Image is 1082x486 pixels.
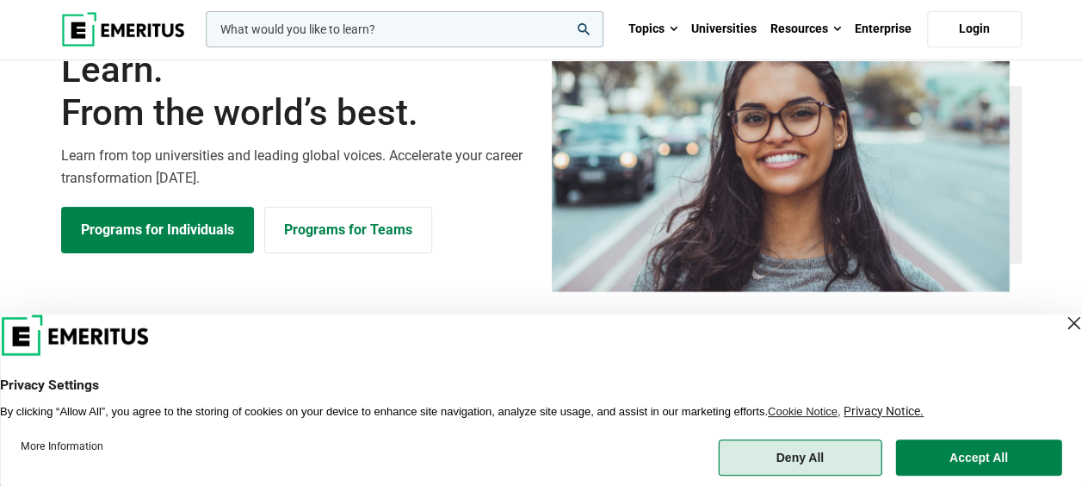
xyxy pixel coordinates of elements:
span: From the world’s best. [61,91,531,134]
h1: Learn. [61,48,531,135]
a: Explore Programs [61,207,254,253]
a: Explore for Business [264,207,432,253]
a: Login [927,11,1022,47]
img: Learn from the world's best [552,22,1010,292]
input: woocommerce-product-search-field-0 [206,11,603,47]
p: Learn from top universities and leading global voices. Accelerate your career transformation [DATE]. [61,145,531,189]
